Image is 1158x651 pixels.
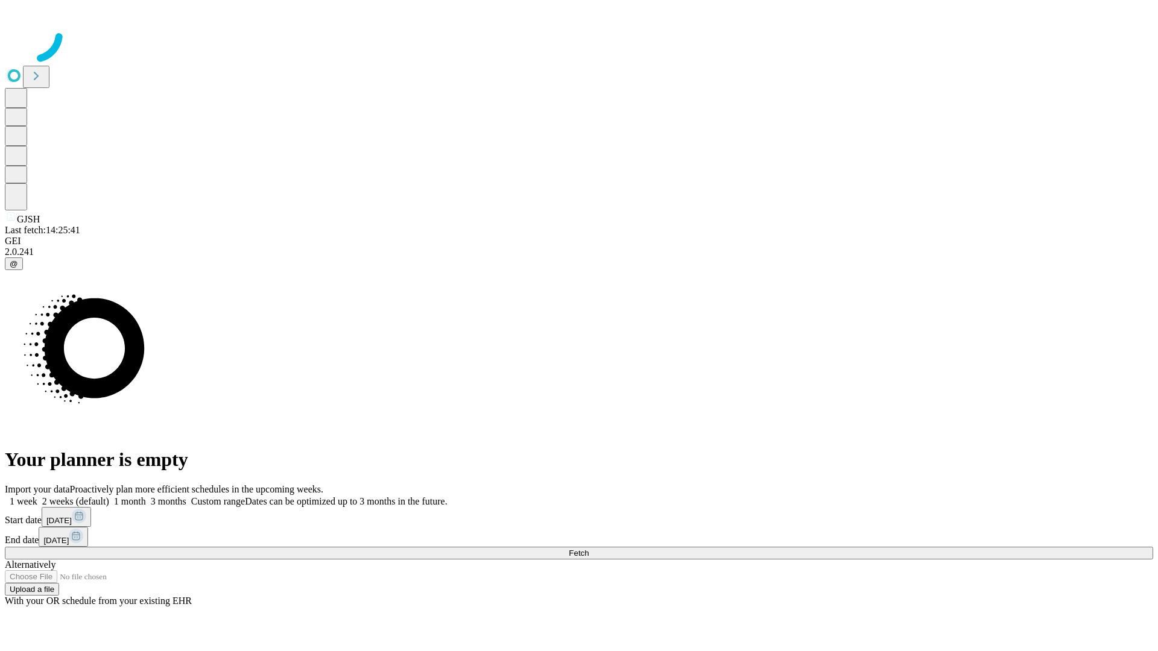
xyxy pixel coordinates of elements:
[245,496,447,506] span: Dates can be optimized up to 3 months in the future.
[191,496,245,506] span: Custom range
[114,496,146,506] span: 1 month
[42,496,109,506] span: 2 weeks (default)
[5,236,1153,247] div: GEI
[5,596,192,606] span: With your OR schedule from your existing EHR
[39,527,88,547] button: [DATE]
[5,257,23,270] button: @
[5,507,1153,527] div: Start date
[17,214,40,224] span: GJSH
[10,496,37,506] span: 1 week
[42,507,91,527] button: [DATE]
[5,527,1153,547] div: End date
[10,259,18,268] span: @
[70,484,323,494] span: Proactively plan more efficient schedules in the upcoming weeks.
[5,559,55,570] span: Alternatively
[5,547,1153,559] button: Fetch
[5,448,1153,471] h1: Your planner is empty
[5,247,1153,257] div: 2.0.241
[5,484,70,494] span: Import your data
[43,536,69,545] span: [DATE]
[46,516,72,525] span: [DATE]
[5,583,59,596] button: Upload a file
[5,225,80,235] span: Last fetch: 14:25:41
[569,549,589,558] span: Fetch
[151,496,186,506] span: 3 months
